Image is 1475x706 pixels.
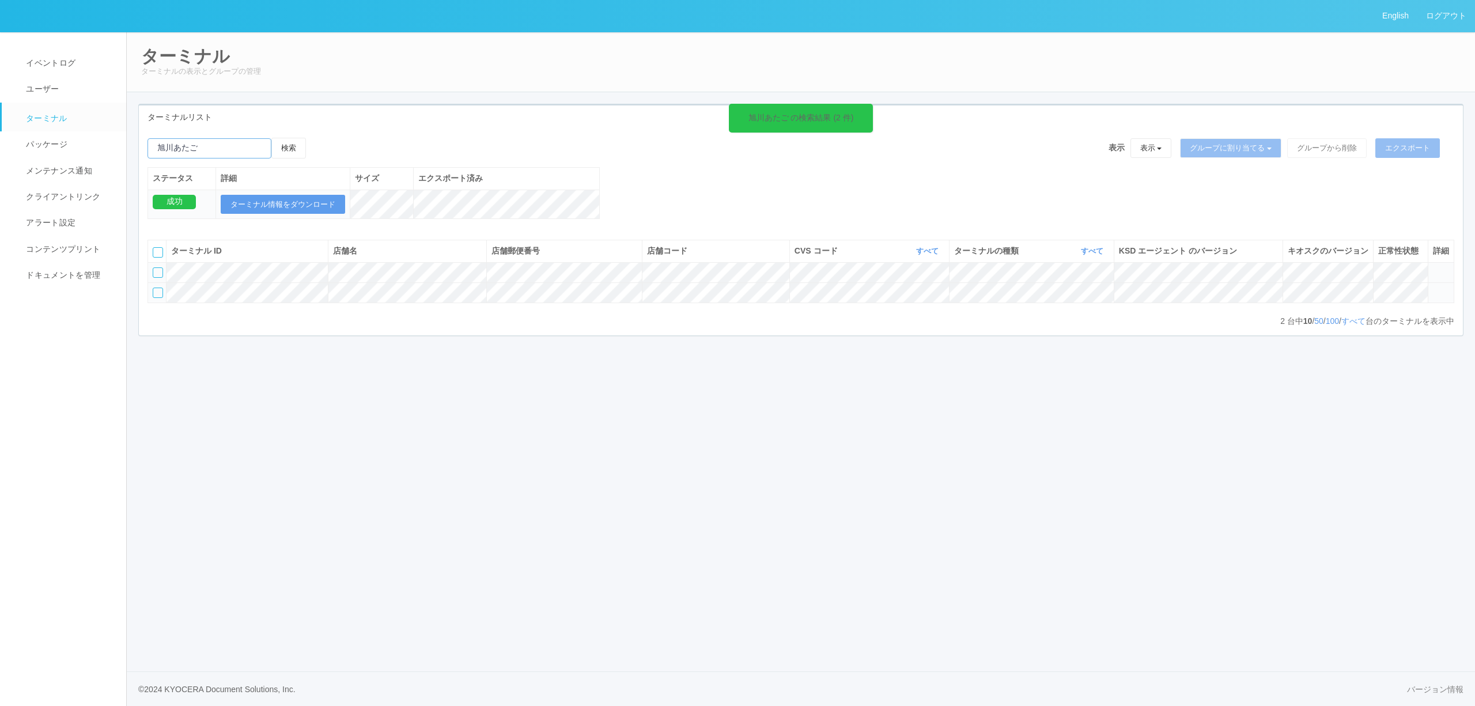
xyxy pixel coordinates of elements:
[2,103,137,131] a: ターミナル
[221,195,345,214] button: ターミナル情報をダウンロード
[1287,138,1367,158] button: グループから削除
[138,685,296,694] span: © 2024 KYOCERA Document Solutions, Inc.
[1341,316,1366,326] a: すべて
[153,172,211,184] div: ステータス
[1326,316,1339,326] a: 100
[1288,246,1368,255] span: キオスクのバージョン
[913,246,944,257] button: すべて
[141,66,1461,77] p: ターミナルの表示とグループの管理
[23,166,92,175] span: メンテナンス通知
[271,138,306,158] button: 検索
[23,58,75,67] span: イベントログ
[139,105,1463,129] div: ターミナルリスト
[23,114,67,123] span: ターミナル
[2,210,137,236] a: アラート設定
[141,47,1461,66] h2: ターミナル
[1109,142,1125,154] span: 表示
[1280,316,1287,326] span: 2
[23,218,75,227] span: アラート設定
[795,245,841,257] span: CVS コード
[333,246,357,255] span: 店舗名
[1407,684,1463,696] a: バージョン情報
[418,172,595,184] div: エクスポート済み
[23,139,67,149] span: パッケージ
[2,184,137,210] a: クライアントリンク
[2,50,137,76] a: イベントログ
[1433,245,1449,257] div: 詳細
[1375,138,1440,158] button: エクスポート
[1280,315,1454,327] p: 台中 / / / 台のターミナルを表示中
[1078,246,1109,257] button: すべて
[491,246,540,255] span: 店舗郵便番号
[748,112,854,124] div: 旭川あたご の検索結果 (2 件)
[1119,246,1237,255] span: KSD エージェント のバージョン
[355,172,409,184] div: サイズ
[23,84,59,93] span: ユーザー
[153,195,196,209] div: 成功
[1303,316,1313,326] span: 10
[1130,138,1172,158] button: 表示
[221,172,345,184] div: 詳細
[954,245,1022,257] span: ターミナルの種類
[1180,138,1281,158] button: グループに割り当てる
[647,246,687,255] span: 店舗コード
[1378,246,1419,255] span: 正常性状態
[1081,247,1106,255] a: すべて
[916,247,941,255] a: すべて
[23,244,100,254] span: コンテンツプリント
[2,76,137,102] a: ユーザー
[2,236,137,262] a: コンテンツプリント
[23,192,100,201] span: クライアントリンク
[2,158,137,184] a: メンテナンス通知
[2,262,137,288] a: ドキュメントを管理
[23,270,100,280] span: ドキュメントを管理
[171,245,323,257] div: ターミナル ID
[1314,316,1323,326] a: 50
[2,131,137,157] a: パッケージ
